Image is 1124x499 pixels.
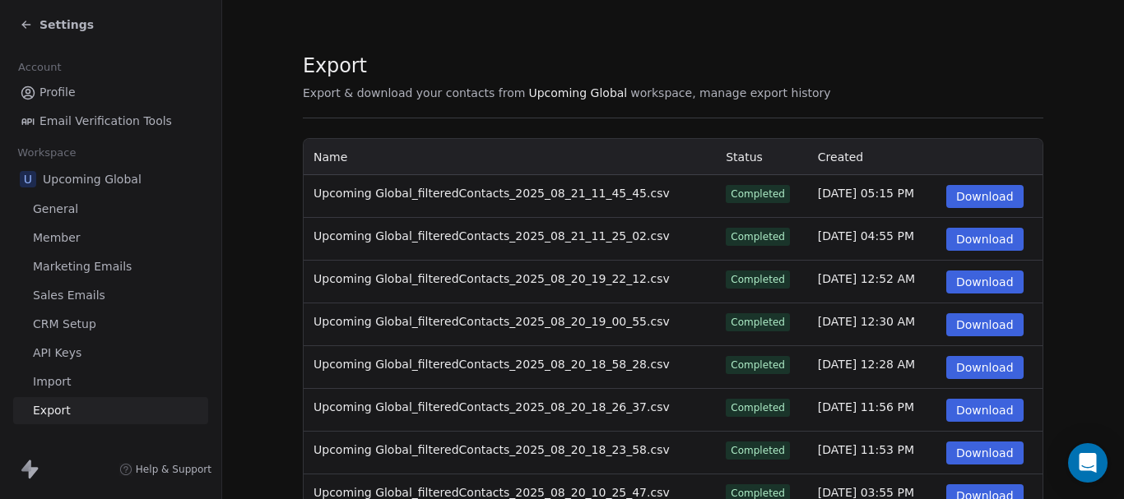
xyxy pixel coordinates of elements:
[731,358,785,372] div: Completed
[314,315,670,328] span: Upcoming Global_filteredContacts_2025_08_20_19_00_55.csv
[13,311,208,338] a: CRM Setup
[13,368,208,395] a: Import
[13,224,208,252] a: Member
[1068,443,1108,483] div: Open Intercom Messenger
[39,16,94,33] span: Settings
[314,358,670,371] span: Upcoming Global_filteredContacts_2025_08_20_18_58_28.csv
[13,108,208,135] a: Email Verification Tools
[33,316,96,333] span: CRM Setup
[314,443,670,456] span: Upcoming Global_filteredContacts_2025_08_20_18_23_58.csv
[946,228,1024,251] button: Download
[818,150,863,164] span: Created
[726,150,763,164] span: Status
[20,16,94,33] a: Settings
[303,53,831,78] span: Export
[808,432,936,474] td: [DATE] 11:53 PM
[119,463,211,476] a: Help & Support
[630,85,830,101] span: workspace, manage export history
[11,55,68,80] span: Account
[808,175,936,218] td: [DATE] 05:15 PM
[731,272,785,287] div: Completed
[13,282,208,309] a: Sales Emails
[808,346,936,389] td: [DATE] 12:28 AM
[314,150,347,164] span: Name
[43,171,142,187] span: Upcoming Global
[314,400,670,414] span: Upcoming Global_filteredContacts_2025_08_20_18_26_37.csv
[314,272,670,285] span: Upcoming Global_filteredContacts_2025_08_20_19_22_12.csv
[33,229,81,247] span: Member
[314,187,670,200] span: Upcoming Global_filteredContacts_2025_08_21_11_45_45.csv
[731,400,785,415] div: Completed
[946,399,1024,422] button: Download
[946,356,1024,379] button: Download
[314,229,670,243] span: Upcoming Global_filteredContacts_2025_08_21_11_25_02.csv
[33,373,71,390] span: Import
[808,303,936,346] td: [DATE] 12:30 AM
[33,258,132,275] span: Marketing Emails
[13,340,208,367] a: API Keys
[39,113,172,130] span: Email Verification Tools
[33,344,81,362] span: API Keys
[314,486,670,499] span: Upcoming Global_filteredContacts_2025_08_20_10_25_47.csv
[946,441,1024,464] button: Download
[946,270,1024,293] button: Download
[33,402,71,419] span: Export
[33,287,105,304] span: Sales Emails
[13,196,208,223] a: General
[946,185,1024,208] button: Download
[808,261,936,303] td: [DATE] 12:52 AM
[303,85,525,101] span: Export & download your contacts from
[731,315,785,330] div: Completed
[13,79,208,106] a: Profile
[20,171,36,187] span: U
[731,229,785,244] div: Completed
[808,218,936,261] td: [DATE] 04:55 PM
[946,313,1024,336] button: Download
[13,253,208,280] a: Marketing Emails
[731,187,785,201] div: Completed
[39,84,76,101] span: Profile
[33,201,78,218] span: General
[731,443,785,458] div: Completed
[11,141,83,165] span: Workspace
[808,389,936,432] td: [DATE] 11:56 PM
[528,85,627,101] span: Upcoming Global
[136,463,211,476] span: Help & Support
[13,397,208,424] a: Export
